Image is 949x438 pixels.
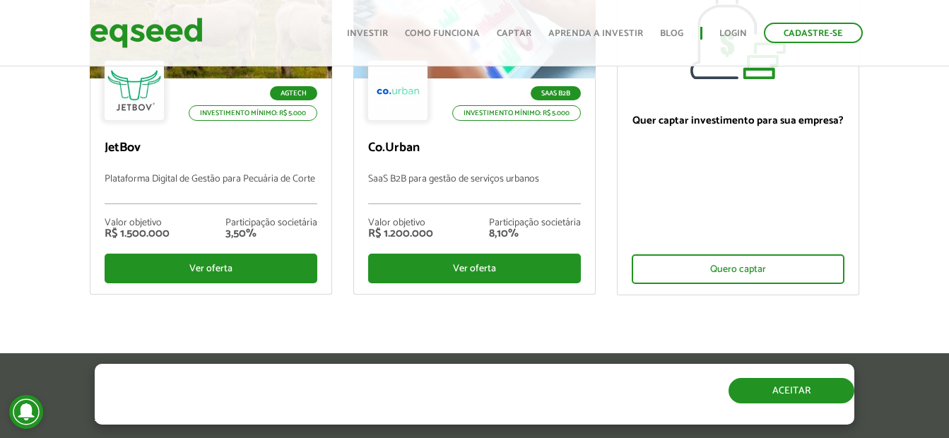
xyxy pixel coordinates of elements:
[368,174,581,204] p: SaaS B2B para gestão de serviços urbanos
[347,29,388,38] a: Investir
[531,86,581,100] p: SaaS B2B
[548,29,643,38] a: Aprenda a investir
[405,29,480,38] a: Como funciona
[105,228,170,239] div: R$ 1.500.000
[225,218,317,228] div: Participação societária
[660,29,683,38] a: Blog
[489,228,581,239] div: 8,10%
[270,86,317,100] p: Agtech
[368,218,433,228] div: Valor objetivo
[497,29,531,38] a: Captar
[368,254,581,283] div: Ver oferta
[105,254,317,283] div: Ver oferta
[105,218,170,228] div: Valor objetivo
[95,364,550,408] h5: O site da EqSeed utiliza cookies para melhorar sua navegação.
[368,228,433,239] div: R$ 1.200.000
[368,141,581,156] p: Co.Urban
[764,23,863,43] a: Cadastre-se
[632,114,844,127] p: Quer captar investimento para sua empresa?
[452,105,581,121] p: Investimento mínimo: R$ 5.000
[719,29,747,38] a: Login
[632,254,844,284] div: Quero captar
[90,14,203,52] img: EqSeed
[105,174,317,204] p: Plataforma Digital de Gestão para Pecuária de Corte
[729,378,854,403] button: Aceitar
[95,411,550,425] p: Ao clicar em "aceitar", você aceita nossa .
[281,413,444,425] a: política de privacidade e de cookies
[489,218,581,228] div: Participação societária
[189,105,317,121] p: Investimento mínimo: R$ 5.000
[105,141,317,156] p: JetBov
[225,228,317,239] div: 3,50%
